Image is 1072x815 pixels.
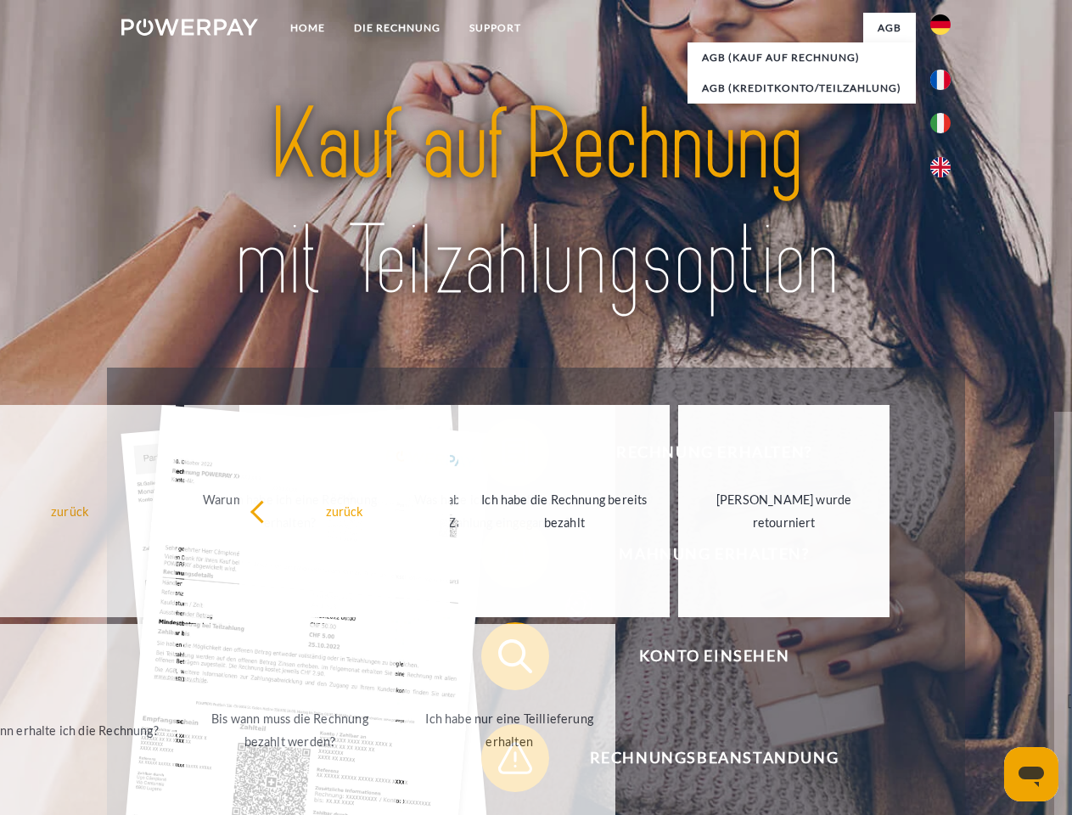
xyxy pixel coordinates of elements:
[481,622,923,690] button: Konto einsehen
[469,488,659,534] div: Ich habe die Rechnung bereits bezahlt
[930,113,951,133] img: it
[863,13,916,43] a: agb
[930,70,951,90] img: fr
[162,81,910,325] img: title-powerpay_de.svg
[250,499,441,522] div: zurück
[340,13,455,43] a: DIE RECHNUNG
[194,488,385,534] div: Warum habe ich eine Rechnung erhalten?
[414,707,605,753] div: Ich habe nur eine Teillieferung erhalten
[688,42,916,73] a: AGB (Kauf auf Rechnung)
[121,19,258,36] img: logo-powerpay-white.svg
[506,622,922,690] span: Konto einsehen
[688,73,916,104] a: AGB (Kreditkonto/Teilzahlung)
[481,724,923,792] button: Rechnungsbeanstandung
[930,157,951,177] img: en
[1004,747,1058,801] iframe: Schaltfläche zum Öffnen des Messaging-Fensters
[688,488,879,534] div: [PERSON_NAME] wurde retourniert
[506,724,922,792] span: Rechnungsbeanstandung
[194,707,385,753] div: Bis wann muss die Rechnung bezahlt werden?
[455,13,536,43] a: SUPPORT
[930,14,951,35] img: de
[276,13,340,43] a: Home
